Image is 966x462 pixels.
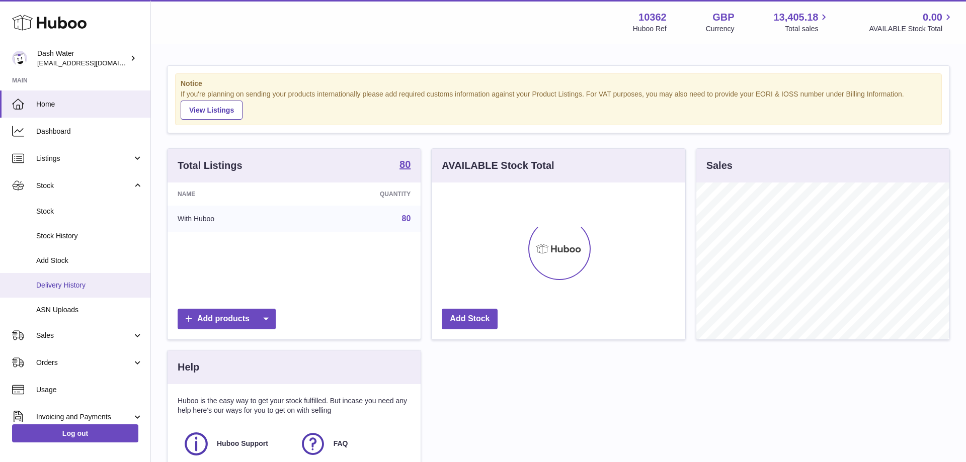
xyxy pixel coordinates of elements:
[301,182,421,206] th: Quantity
[178,396,411,415] p: Huboo is the easy way to get your stock fulfilled. But incase you need any help here's our ways f...
[36,358,132,367] span: Orders
[442,159,554,172] h3: AVAILABLE Stock Total
[36,256,143,265] span: Add Stock
[869,11,954,34] a: 0.00 AVAILABLE Stock Total
[638,11,667,24] strong: 10362
[36,231,143,241] span: Stock History
[36,281,143,290] span: Delivery History
[36,207,143,216] span: Stock
[36,385,143,395] span: Usage
[217,439,268,448] span: Huboo Support
[36,100,143,109] span: Home
[299,430,406,457] a: FAQ
[168,206,301,232] td: With Huboo
[181,79,936,88] strong: Notice
[869,24,954,34] span: AVAILABLE Stock Total
[183,430,289,457] a: Huboo Support
[712,11,734,24] strong: GBP
[181,101,243,120] a: View Listings
[706,24,735,34] div: Currency
[168,182,301,206] th: Name
[706,159,733,172] h3: Sales
[633,24,667,34] div: Huboo Ref
[399,159,411,171] a: 80
[178,360,199,374] h3: Help
[402,214,411,223] a: 80
[178,159,243,172] h3: Total Listings
[36,181,132,191] span: Stock
[36,127,143,136] span: Dashboard
[442,309,498,329] a: Add Stock
[12,51,27,66] img: orders@dash-water.com
[334,439,348,448] span: FAQ
[37,49,128,68] div: Dash Water
[181,89,936,120] div: If you're planning on sending your products internationally please add required customs informati...
[36,154,132,163] span: Listings
[36,412,132,422] span: Invoicing and Payments
[36,331,132,340] span: Sales
[37,59,148,67] span: [EMAIL_ADDRESS][DOMAIN_NAME]
[399,159,411,169] strong: 80
[773,11,830,34] a: 13,405.18 Total sales
[178,309,276,329] a: Add products
[923,11,942,24] span: 0.00
[12,424,138,442] a: Log out
[773,11,818,24] span: 13,405.18
[36,305,143,315] span: ASN Uploads
[785,24,830,34] span: Total sales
